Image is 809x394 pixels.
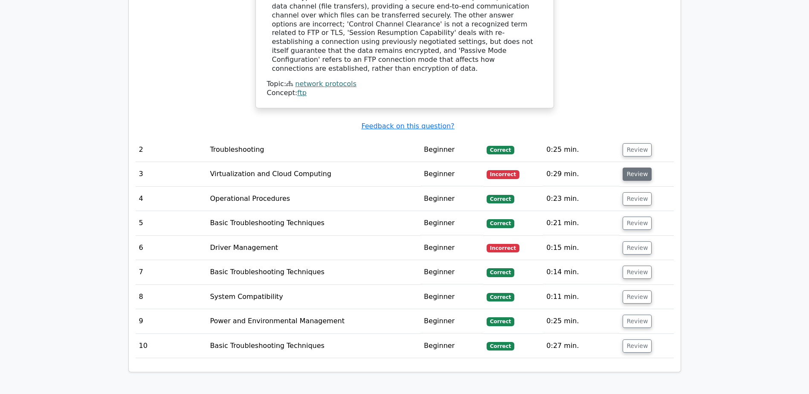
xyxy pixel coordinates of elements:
td: Basic Troubleshooting Techniques [206,334,420,358]
span: Correct [487,317,514,326]
span: Correct [487,268,514,277]
td: 10 [136,334,207,358]
button: Review [623,192,652,206]
td: 0:14 min. [543,260,619,284]
button: Review [623,339,652,353]
td: Beginner [420,211,483,235]
span: Correct [487,219,514,228]
button: Review [623,217,652,230]
span: Incorrect [487,244,519,252]
td: Beginner [420,309,483,333]
td: 0:29 min. [543,162,619,186]
td: Power and Environmental Management [206,309,420,333]
td: Beginner [420,285,483,309]
td: 0:21 min. [543,211,619,235]
span: Correct [487,195,514,203]
td: 3 [136,162,207,186]
td: Beginner [420,260,483,284]
div: Topic: [267,80,542,89]
span: Correct [487,146,514,154]
td: Beginner [420,138,483,162]
td: Beginner [420,236,483,260]
td: Virtualization and Cloud Computing [206,162,420,186]
td: 8 [136,285,207,309]
span: Incorrect [487,170,519,179]
a: Feedback on this question? [361,122,454,130]
td: System Compatibility [206,285,420,309]
td: Operational Procedures [206,187,420,211]
td: Basic Troubleshooting Techniques [206,211,420,235]
td: 5 [136,211,207,235]
td: 0:23 min. [543,187,619,211]
td: 6 [136,236,207,260]
span: Correct [487,342,514,351]
span: Correct [487,293,514,301]
td: 7 [136,260,207,284]
td: 4 [136,187,207,211]
a: network protocols [295,80,357,88]
td: 0:25 min. [543,309,619,333]
button: Review [623,315,652,328]
td: Beginner [420,162,483,186]
td: Beginner [420,334,483,358]
td: Driver Management [206,236,420,260]
td: 0:11 min. [543,285,619,309]
td: 2 [136,138,207,162]
button: Review [623,168,652,181]
div: Concept: [267,89,542,98]
td: 0:27 min. [543,334,619,358]
button: Review [623,241,652,255]
td: Basic Troubleshooting Techniques [206,260,420,284]
button: Review [623,290,652,304]
td: 9 [136,309,207,333]
button: Review [623,266,652,279]
button: Review [623,143,652,156]
td: 0:15 min. [543,236,619,260]
td: Troubleshooting [206,138,420,162]
a: ftp [297,89,307,97]
td: Beginner [420,187,483,211]
td: 0:25 min. [543,138,619,162]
